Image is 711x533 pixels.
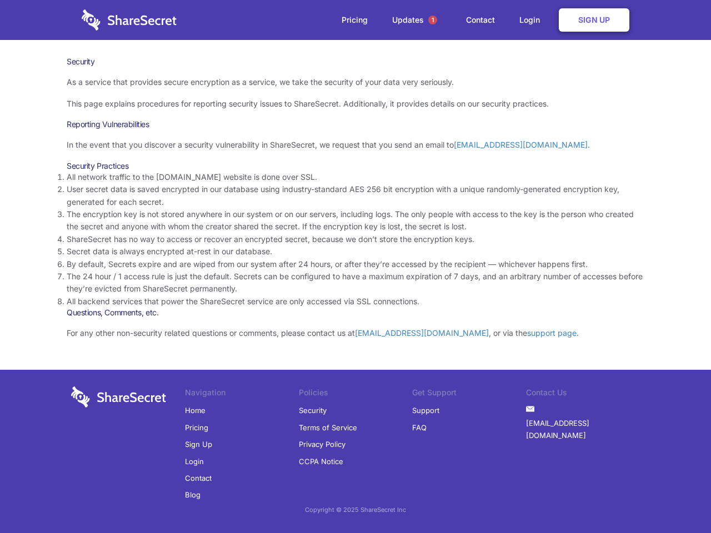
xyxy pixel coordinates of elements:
[428,16,437,24] span: 1
[454,140,588,149] a: [EMAIL_ADDRESS][DOMAIN_NAME]
[67,161,644,171] h3: Security Practices
[82,9,177,31] img: logo-wordmark-white-trans-d4663122ce5f474addd5e946df7df03e33cb6a1c49d2221995e7729f52c070b2.svg
[67,171,644,183] li: All network traffic to the [DOMAIN_NAME] website is done over SSL.
[67,119,644,129] h3: Reporting Vulnerabilities
[299,453,343,470] a: CCPA Notice
[185,402,206,419] a: Home
[67,308,644,318] h3: Questions, Comments, etc.
[185,386,299,402] li: Navigation
[67,76,644,88] p: As a service that provides secure encryption as a service, we take the security of your data very...
[331,3,379,37] a: Pricing
[67,295,644,308] li: All backend services that power the ShareSecret service are only accessed via SSL connections.
[526,415,640,444] a: [EMAIL_ADDRESS][DOMAIN_NAME]
[67,327,644,339] p: For any other non-security related questions or comments, please contact us at , or via the .
[299,402,327,419] a: Security
[527,328,577,338] a: support page
[299,386,413,402] li: Policies
[185,453,204,470] a: Login
[185,486,201,503] a: Blog
[67,183,644,208] li: User secret data is saved encrypted in our database using industry-standard AES 256 bit encryptio...
[67,233,644,245] li: ShareSecret has no way to access or recover an encrypted secret, because we don’t store the encry...
[67,98,644,110] p: This page explains procedures for reporting security issues to ShareSecret. Additionally, it prov...
[71,386,166,408] img: logo-wordmark-white-trans-d4663122ce5f474addd5e946df7df03e33cb6a1c49d2221995e7729f52c070b2.svg
[412,386,526,402] li: Get Support
[526,386,640,402] li: Contact Us
[67,57,644,67] h1: Security
[508,3,557,37] a: Login
[67,270,644,295] li: The 24 hour / 1 access rule is just the default. Secrets can be configured to have a maximum expi...
[455,3,506,37] a: Contact
[299,436,346,452] a: Privacy Policy
[67,208,644,233] li: The encryption key is not stored anywhere in our system or on our servers, including logs. The on...
[412,419,427,436] a: FAQ
[355,328,489,338] a: [EMAIL_ADDRESS][DOMAIN_NAME]
[185,436,212,452] a: Sign Up
[67,258,644,270] li: By default, Secrets expire and are wiped from our system after 24 hours, or after they’re accesse...
[299,419,357,436] a: Terms of Service
[67,245,644,258] li: Secret data is always encrypted at-rest in our database.
[185,419,208,436] a: Pricing
[412,402,439,419] a: Support
[67,139,644,151] p: In the event that you discover a security vulnerability in ShareSecret, we request that you send ...
[185,470,212,486] a: Contact
[559,8,629,32] a: Sign Up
